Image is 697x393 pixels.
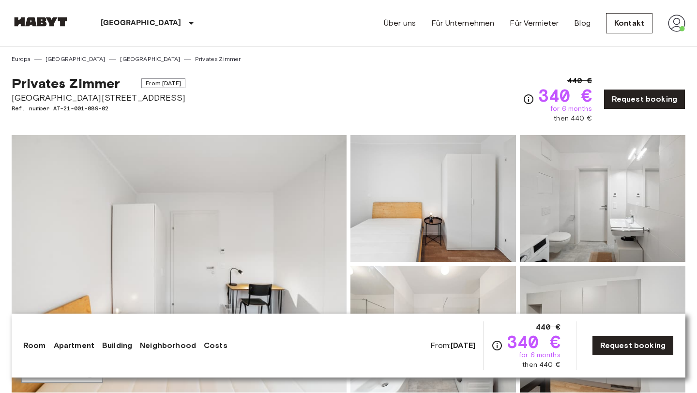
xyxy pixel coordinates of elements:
svg: Check cost overview for full price breakdown. Please note that discounts apply to new joiners onl... [523,93,534,105]
a: Costs [204,340,227,351]
span: From [DATE] [141,78,185,88]
svg: Check cost overview for full price breakdown. Please note that discounts apply to new joiners onl... [491,340,503,351]
a: Neighborhood [140,340,196,351]
a: [GEOGRAPHIC_DATA] [45,55,106,63]
img: Habyt [12,17,70,27]
span: 440 € [567,75,592,87]
a: Room [23,340,46,351]
b: [DATE] [451,341,475,350]
span: then 440 € [522,360,561,370]
span: Ref. number AT-21-001-089-02 [12,104,185,113]
a: Für Vermieter [510,17,559,29]
img: Marketing picture of unit AT-21-001-089-02 [12,135,347,393]
a: Apartment [54,340,94,351]
img: Picture of unit AT-21-001-089-02 [520,135,685,262]
a: Kontakt [606,13,652,33]
a: Request booking [604,89,685,109]
p: [GEOGRAPHIC_DATA] [101,17,182,29]
span: 340 € [507,333,561,350]
a: Blog [574,17,591,29]
img: Picture of unit AT-21-001-089-02 [350,266,516,393]
span: then 440 € [554,114,592,123]
span: 340 € [538,87,592,104]
a: Building [102,340,132,351]
a: Für Unternehmen [431,17,494,29]
span: 440 € [536,321,561,333]
span: [GEOGRAPHIC_DATA][STREET_ADDRESS] [12,91,185,104]
img: Picture of unit AT-21-001-089-02 [520,266,685,393]
a: Europa [12,55,30,63]
span: Privates Zimmer [12,75,120,91]
span: for 6 months [519,350,561,360]
span: From: [430,340,475,351]
img: Picture of unit AT-21-001-089-02 [350,135,516,262]
a: [GEOGRAPHIC_DATA] [120,55,180,63]
a: Request booking [592,335,674,356]
img: avatar [668,15,685,32]
span: for 6 months [550,104,592,114]
a: Privates Zimmer [195,55,241,63]
a: Über uns [384,17,416,29]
